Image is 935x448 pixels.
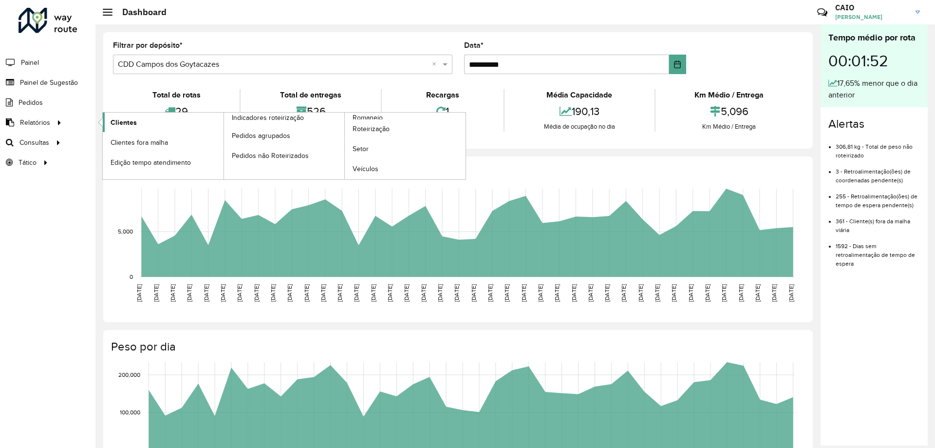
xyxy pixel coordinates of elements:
div: 5,096 [658,101,801,122]
span: [PERSON_NAME] [835,13,908,21]
div: 190,13 [507,101,652,122]
text: [DATE] [186,284,192,302]
text: [DATE] [220,284,226,302]
span: Setor [353,144,369,154]
span: Relatórios [20,117,50,128]
label: Data [464,39,484,51]
div: 00:01:52 [828,44,920,78]
h2: Dashboard [112,7,167,18]
a: Clientes [103,113,224,132]
a: Edição tempo atendimento [103,153,224,172]
text: [DATE] [604,284,610,302]
span: Clientes fora malha [111,137,168,148]
a: Contato Rápido [812,2,833,23]
div: Km Médio / Entrega [658,89,801,101]
text: [DATE] [253,284,260,302]
text: [DATE] [153,284,159,302]
text: 0 [130,273,133,280]
text: [DATE] [337,284,343,302]
text: [DATE] [721,284,727,302]
text: [DATE] [270,284,276,302]
span: Painel de Sugestão [20,78,78,88]
li: 1592 - Dias sem retroalimentação de tempo de espera [836,234,920,268]
div: 29 [115,101,237,122]
div: Total de entregas [243,89,378,101]
h4: Alertas [828,117,920,131]
text: [DATE] [754,284,761,302]
div: Tempo médio por rota [828,31,920,44]
span: Edição tempo atendimento [111,157,191,168]
text: 200,000 [118,371,140,378]
text: [DATE] [370,284,376,302]
text: [DATE] [620,284,627,302]
text: [DATE] [320,284,326,302]
a: Clientes fora malha [103,133,224,152]
span: Consultas [19,137,49,148]
a: Setor [345,139,466,159]
text: [DATE] [554,284,560,302]
a: Pedidos não Roteirizados [224,146,345,165]
text: [DATE] [654,284,660,302]
text: [DATE] [420,284,427,302]
span: Pedidos [19,97,43,108]
text: [DATE] [286,284,293,302]
li: 255 - Retroalimentação(ões) de tempo de espera pendente(s) [836,185,920,210]
text: 100,000 [120,409,140,416]
text: [DATE] [236,284,243,302]
text: 5,000 [118,228,133,234]
button: Choose Date [669,55,686,74]
div: Km Médio / Entrega [658,122,801,132]
li: 3 - Retroalimentação(ões) de coordenadas pendente(s) [836,160,920,185]
text: [DATE] [771,284,777,302]
text: [DATE] [704,284,711,302]
div: Recargas [384,89,501,101]
a: Romaneio [224,113,466,179]
div: 1 [384,101,501,122]
span: Veículos [353,164,378,174]
text: [DATE] [487,284,493,302]
text: [DATE] [437,284,443,302]
li: 306,81 kg - Total de peso não roteirizado [836,135,920,160]
span: Clear all [432,58,440,70]
h3: CAIO [835,3,908,12]
span: Indicadores roteirização [232,113,304,123]
text: [DATE] [738,284,744,302]
text: [DATE] [504,284,510,302]
a: Indicadores roteirização [103,113,345,179]
text: [DATE] [470,284,477,302]
text: [DATE] [403,284,410,302]
a: Veículos [345,159,466,179]
a: Roteirização [345,119,466,139]
a: Pedidos agrupados [224,126,345,145]
text: [DATE] [587,284,594,302]
span: Tático [19,157,37,168]
span: Pedidos agrupados [232,131,290,141]
text: [DATE] [353,284,359,302]
span: Painel [21,58,39,68]
span: Roteirização [353,124,390,134]
div: Total de rotas [115,89,237,101]
div: 526 [243,101,378,122]
text: [DATE] [169,284,176,302]
li: 361 - Cliente(s) fora da malha viária [836,210,920,234]
text: [DATE] [453,284,460,302]
text: [DATE] [788,284,794,302]
span: Pedidos não Roteirizados [232,151,309,161]
div: Média Capacidade [507,89,652,101]
text: [DATE] [303,284,310,302]
span: Romaneio [353,113,383,123]
div: 17,65% menor que o dia anterior [828,78,920,101]
span: Clientes [111,117,137,128]
text: [DATE] [387,284,393,302]
text: [DATE] [671,284,677,302]
label: Filtrar por depósito [113,39,183,51]
h4: Peso por dia [111,340,803,354]
text: [DATE] [571,284,577,302]
text: [DATE] [136,284,142,302]
text: [DATE] [637,284,644,302]
text: [DATE] [688,284,694,302]
div: Média de ocupação no dia [507,122,652,132]
text: [DATE] [203,284,209,302]
text: [DATE] [537,284,543,302]
text: [DATE] [521,284,527,302]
